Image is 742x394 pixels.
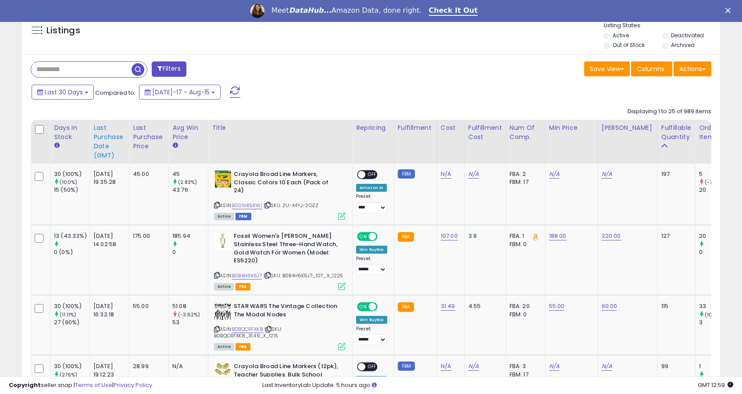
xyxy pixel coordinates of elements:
div: 15 (50%) [54,186,89,194]
div: 3.9 [468,232,499,240]
div: 3 [699,319,735,326]
div: [DATE] 19:35:28 [93,170,122,186]
span: OFF [376,303,390,311]
div: [DATE] 14:02:58 [93,232,122,248]
span: FBA [235,283,250,290]
a: Check It Out [429,6,478,16]
label: Archived [671,41,695,49]
div: ASIN: [214,170,346,219]
span: Last 30 Days [45,88,83,97]
span: FBA [235,343,250,351]
strong: Copyright [9,381,41,389]
img: 51XWvE3m6CL._SL40_.jpg [214,170,232,188]
div: Preset: [356,193,387,213]
span: OFF [376,233,390,240]
div: Meet Amazon Data, done right. [271,6,422,15]
small: (1000%) [705,311,726,318]
div: Fulfillment Cost [468,123,502,142]
div: FBA: 1 [510,232,539,240]
a: N/A [549,170,560,179]
span: Compared to: [95,89,136,97]
a: N/A [441,362,451,371]
div: 13 (43.33%) [54,232,89,240]
small: (2.83%) [178,179,197,186]
div: Repricing [356,123,390,133]
div: FBM: 0 [510,311,539,319]
div: 4.55 [468,302,499,310]
small: (-75%) [705,179,722,186]
div: FBA: 3 [510,362,539,370]
b: Crayola Broad Line Markers, Classic Colors 10 Each (Pack of 24) [234,170,340,197]
div: Last Purchase Date (GMT) [93,123,125,160]
div: 53 [172,319,208,326]
span: [DATE]-17 - Aug-15 [152,88,210,97]
div: 30 (100%) [54,362,89,370]
a: Terms of Use [75,381,112,389]
b: Fossil Women's [PERSON_NAME] Stainless Steel Three-Hand Watch, Gold Watch For Women (Model: ES5220) [234,232,340,267]
div: 5 [699,170,735,178]
a: 220.00 [602,232,621,240]
img: 31tJvUBAUcL._SL40_.jpg [214,232,232,250]
div: 197 [661,170,688,178]
span: ON [358,233,369,240]
small: Avg Win Price. [172,142,178,150]
img: Profile image for Georgie [250,4,264,18]
div: 20 [699,232,735,240]
div: 43.76 [172,186,208,194]
span: Columns [637,64,664,73]
div: 0 [699,248,735,256]
span: FBM [235,213,251,220]
button: Actions [674,61,711,76]
a: 107.00 [441,232,458,240]
span: All listings currently available for purchase on Amazon [214,213,234,220]
small: FBM [398,362,415,371]
button: Columns [631,61,672,76]
div: 175.00 [133,232,162,240]
small: FBM [398,169,415,179]
div: Min Price [549,123,594,133]
div: Last Purchase Price [133,123,165,151]
div: 20 [699,186,735,194]
div: Preset: [356,326,387,346]
span: All listings currently available for purchase on Amazon [214,283,234,290]
div: N/A [172,362,201,370]
div: [DATE] 19:12:23 [93,362,122,378]
label: Active [613,32,629,39]
a: B0BQCRFXK8 [232,326,263,333]
div: Fulfillment [398,123,433,133]
div: Last InventoryLab Update: 5 hours ago. [262,381,733,390]
div: Fulfillable Quantity [661,123,692,142]
div: 115 [661,302,688,310]
button: [DATE]-17 - Aug-15 [139,85,221,100]
div: 27 (90%) [54,319,89,326]
div: 1 [699,362,735,370]
a: N/A [468,362,479,371]
img: 51pXphQQYzL._SL40_.jpg [214,362,232,376]
div: ASIN: [214,232,346,289]
button: Last 30 Days [32,85,94,100]
small: (100%) [60,179,77,186]
div: FBM: 0 [510,240,539,248]
a: N/A [468,170,479,179]
span: All listings currently available for purchase on Amazon [214,343,234,351]
a: B0B4H6K6J7 [232,272,262,279]
span: | SKU: ZU-X4YJ-2OZZ [264,202,318,209]
div: Close [725,8,734,13]
span: OFF [365,363,379,371]
a: 55.00 [549,302,565,311]
small: FBA [398,302,414,312]
a: 188.00 [549,232,567,240]
div: 33 [699,302,735,310]
div: 51.08 [172,302,208,310]
i: DataHub... [289,6,332,14]
div: Days In Stock [54,123,86,142]
div: Avg Win Price [172,123,204,142]
div: Amazon AI [356,184,387,192]
label: Deactivated [671,32,704,39]
p: Listing States: [604,21,720,30]
span: OFF [365,171,379,179]
div: FBM: 17 [510,178,539,186]
div: seller snap | | [9,381,152,390]
div: 0 (0%) [54,248,89,256]
div: Title [212,123,349,133]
